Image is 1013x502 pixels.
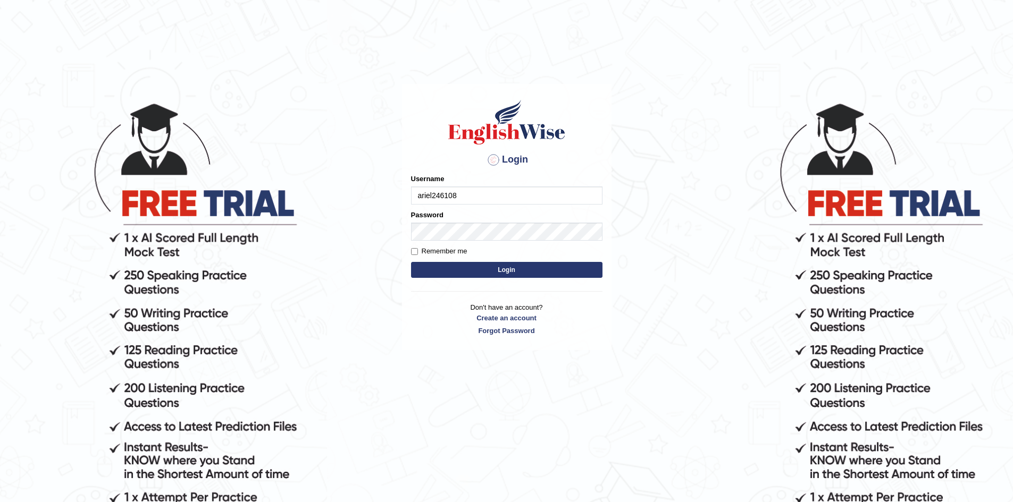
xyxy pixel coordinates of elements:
[411,174,445,184] label: Username
[446,98,567,146] img: Logo of English Wise sign in for intelligent practice with AI
[411,313,602,323] a: Create an account
[411,248,418,255] input: Remember me
[411,151,602,168] h4: Login
[411,326,602,336] a: Forgot Password
[411,246,467,257] label: Remember me
[411,302,602,335] p: Don't have an account?
[411,262,602,278] button: Login
[411,210,443,220] label: Password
